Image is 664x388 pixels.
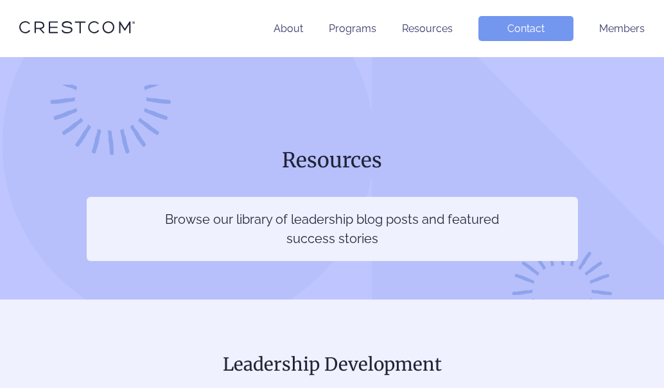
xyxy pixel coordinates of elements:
[329,22,376,35] a: Programs
[19,351,645,378] h2: Leadership Development
[599,22,645,35] a: Members
[164,210,500,248] p: Browse our library of leadership blog posts and featured success stories
[87,147,578,174] h1: Resources
[274,22,303,35] a: About
[478,16,573,41] a: Contact
[402,22,453,35] a: Resources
